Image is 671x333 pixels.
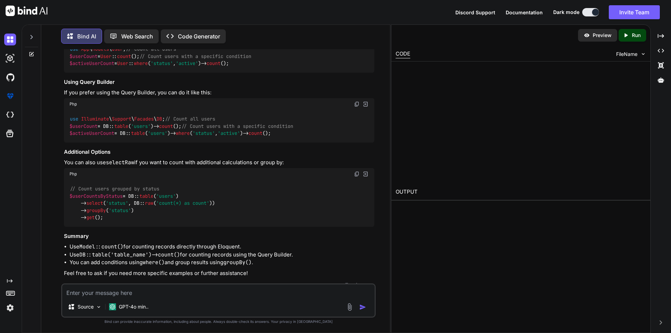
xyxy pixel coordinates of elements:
span: // Count users grouped by status [70,186,159,192]
img: darkChat [4,34,16,45]
span: count [159,123,173,129]
span: Support [112,116,131,122]
span: Discord Support [455,9,495,15]
img: darkAi-studio [4,52,16,64]
p: You can also use if you want to count with additional calculations or group by: [64,159,374,167]
span: $userCount [70,123,98,129]
span: count [207,60,221,66]
li: Use for counting records directly through Eloquent. [70,243,374,251]
code: \ \ \ ; = DB:: ( )-> (); = DB:: ( )-> ( , )-> (); [70,115,293,137]
span: // Count users with a specific condition [139,53,251,59]
p: Run [632,32,641,39]
img: copy [354,171,360,177]
span: 'status' [109,207,131,213]
span: // Count users with a specific condition [181,123,293,129]
span: 'status' [151,60,173,66]
h2: OUTPUT [391,184,650,200]
p: Preview [593,32,612,39]
span: $userCount [70,53,98,59]
code: groupBy() [223,259,252,266]
li: You can add conditions using and group results using . [70,259,374,267]
span: groupBy [86,207,106,213]
span: 'active' [176,60,198,66]
li: Use for counting records using the Query Builder. [70,251,374,259]
h3: Additional Options [64,148,374,156]
span: where [134,60,148,66]
span: where [176,130,190,136]
h3: Summary [64,232,374,240]
span: Facades [134,116,154,122]
span: User [117,60,128,66]
span: 'status' [106,200,128,207]
span: select [86,200,103,207]
span: User [112,46,123,52]
img: attachment [346,303,354,311]
p: If you prefer using the Query Builder, you can do it like this: [64,89,374,97]
code: selectRaw [106,159,134,166]
code: DB::table('table_name')->count() [79,251,180,258]
span: Illuminate [81,116,109,122]
img: chevron down [640,51,646,57]
span: $activeUserCount [70,60,114,66]
span: use [70,46,78,52]
p: Web Search [121,32,153,41]
p: Feel free to ask if you need more specific examples or further assistance! [64,269,374,277]
span: DB [157,116,162,122]
span: Php [70,101,77,107]
button: Documentation [506,9,543,16]
span: 'users' [131,123,151,129]
span: FileName [616,51,637,58]
span: $activeUserCount [70,130,114,136]
p: GPT-4o min.. [119,303,149,310]
span: table [131,130,145,136]
p: Bind can provide inaccurate information, including about people. Always double-check its answers.... [61,319,376,324]
img: like [353,283,359,288]
img: preview [584,32,590,38]
img: copy [354,101,360,107]
span: count [117,53,131,59]
span: 'users' [156,193,176,199]
span: 'active' [218,130,240,136]
span: raw [145,200,153,207]
span: Models [92,46,109,52]
img: copy [344,283,349,288]
span: // Count all users [126,46,176,52]
span: 'count(*) as count' [156,200,209,207]
img: Pick Models [96,304,102,310]
span: get [86,214,95,220]
span: table [114,123,128,129]
span: // Count all users [165,116,215,122]
span: count [248,130,262,136]
span: App [81,46,89,52]
img: icon [359,304,366,311]
p: Bind AI [77,32,96,41]
img: Open in Browser [362,171,369,177]
img: cloudideIcon [4,109,16,121]
span: 'users' [148,130,167,136]
button: Discord Support [455,9,495,16]
span: table [139,193,153,199]
span: Documentation [506,9,543,15]
span: use [70,116,78,122]
span: Php [70,171,77,177]
img: Bind AI [6,6,48,16]
span: $userCountsByStatus [70,193,123,199]
span: 'status' [193,130,215,136]
img: dislike [363,283,369,288]
img: Open in Browser [362,101,369,107]
img: GPT-4o mini [109,303,116,310]
div: CODE [396,50,410,58]
span: User [100,53,111,59]
p: Code Generator [178,32,220,41]
code: where() [143,259,165,266]
button: Invite Team [609,5,660,19]
img: githubDark [4,71,16,83]
p: Source [78,303,94,310]
code: \ \ ; = :: (); = :: ( , )-> (); [70,45,251,67]
span: Dark mode [553,9,579,16]
h3: Using Query Builder [64,78,374,86]
code: Model::count() [79,243,123,250]
code: = DB:: ( ) -> ( , DB:: ( )) -> ( ) -> (); [70,185,215,221]
img: premium [4,90,16,102]
img: settings [4,302,16,314]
